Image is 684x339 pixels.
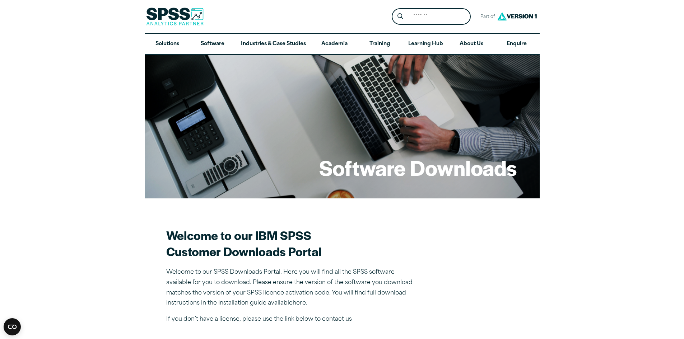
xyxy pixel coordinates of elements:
[4,318,21,335] button: Open CMP widget
[146,8,204,25] img: SPSS Analytics Partner
[495,10,539,23] img: Version1 Logo
[235,34,312,55] a: Industries & Case Studies
[357,34,402,55] a: Training
[293,300,306,306] a: here
[190,34,235,55] a: Software
[166,314,418,325] p: If you don’t have a license, please use the link below to contact us
[312,34,357,55] a: Academia
[166,227,418,259] h2: Welcome to our IBM SPSS Customer Downloads Portal
[394,10,407,23] button: Search magnifying glass icon
[319,154,517,182] h1: Software Downloads
[145,34,540,55] nav: Desktop version of site main menu
[449,34,494,55] a: About Us
[397,13,403,19] svg: Search magnifying glass icon
[145,34,190,55] a: Solutions
[403,34,449,55] a: Learning Hub
[494,34,539,55] a: Enquire
[392,8,471,25] form: Site Header Search Form
[476,12,495,22] span: Part of
[166,267,418,309] p: Welcome to our SPSS Downloads Portal. Here you will find all the SPSS software available for you ...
